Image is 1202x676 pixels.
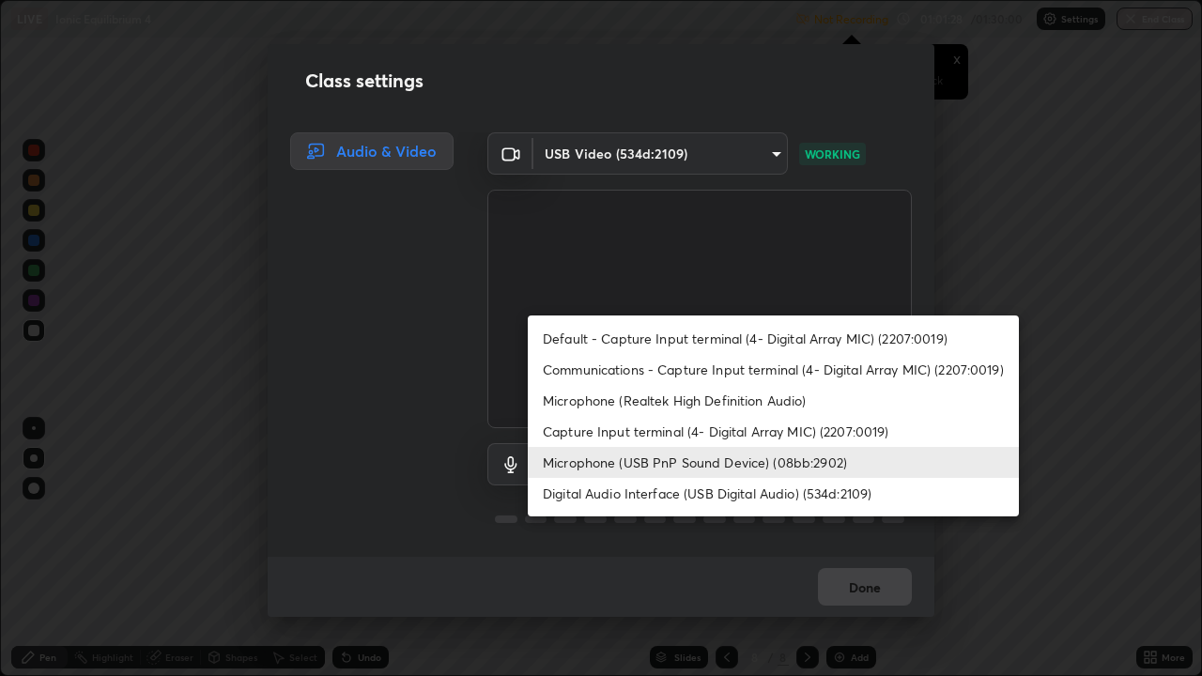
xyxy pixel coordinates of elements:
[528,447,1019,478] li: Microphone (USB PnP Sound Device) (08bb:2902)
[528,323,1019,354] li: Default - Capture Input terminal (4- Digital Array MIC) (2207:0019)
[528,354,1019,385] li: Communications - Capture Input terminal (4- Digital Array MIC) (2207:0019)
[528,478,1019,509] li: Digital Audio Interface (USB Digital Audio) (534d:2109)
[528,385,1019,416] li: Microphone (Realtek High Definition Audio)
[528,416,1019,447] li: Capture Input terminal (4- Digital Array MIC) (2207:0019)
